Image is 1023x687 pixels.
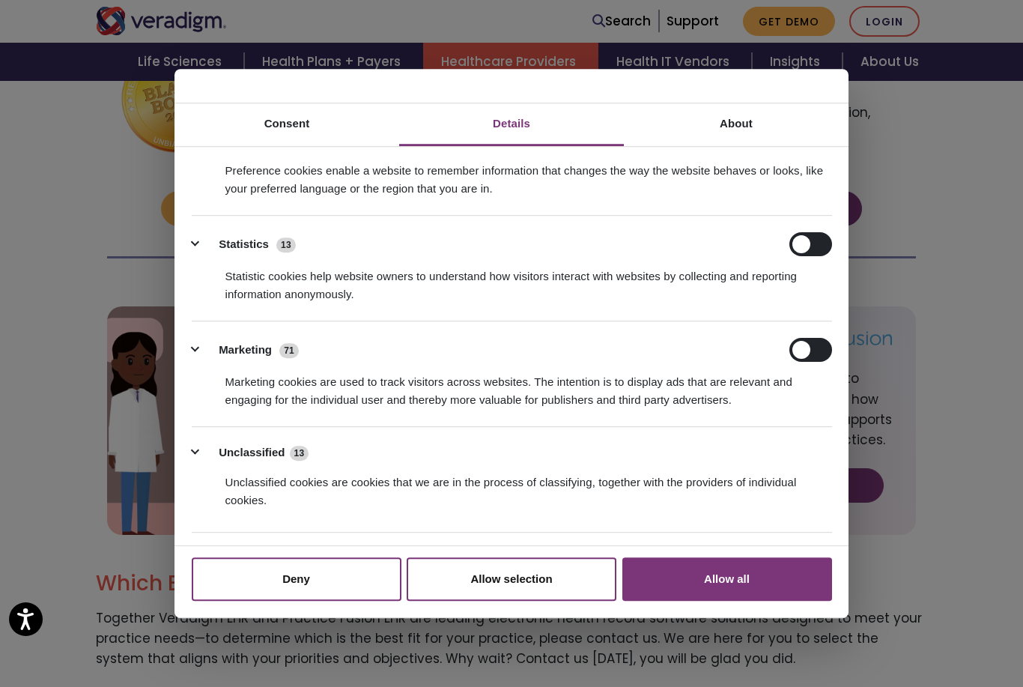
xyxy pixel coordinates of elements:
[622,557,832,601] button: Allow all
[399,103,624,146] a: Details
[624,103,849,146] a: About
[192,256,832,303] div: Statistic cookies help website owners to understand how visitors interact with websites by collec...
[192,462,832,509] div: Unclassified cookies are cookies that we are in the process of classifying, together with the pro...
[192,151,832,198] div: Preference cookies enable a website to remember information that changes the way the website beha...
[192,557,401,601] button: Deny
[192,362,832,409] div: Marketing cookies are used to track visitors across websites. The intention is to display ads tha...
[219,236,269,253] label: Statistics
[735,579,1005,669] iframe: Drift Chat Widget
[219,342,272,359] label: Marketing
[407,557,616,601] button: Allow selection
[192,338,309,362] button: Marketing (71)
[192,232,306,256] button: Statistics (13)
[174,103,399,146] a: Consent
[192,444,318,462] button: Unclassified (13)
